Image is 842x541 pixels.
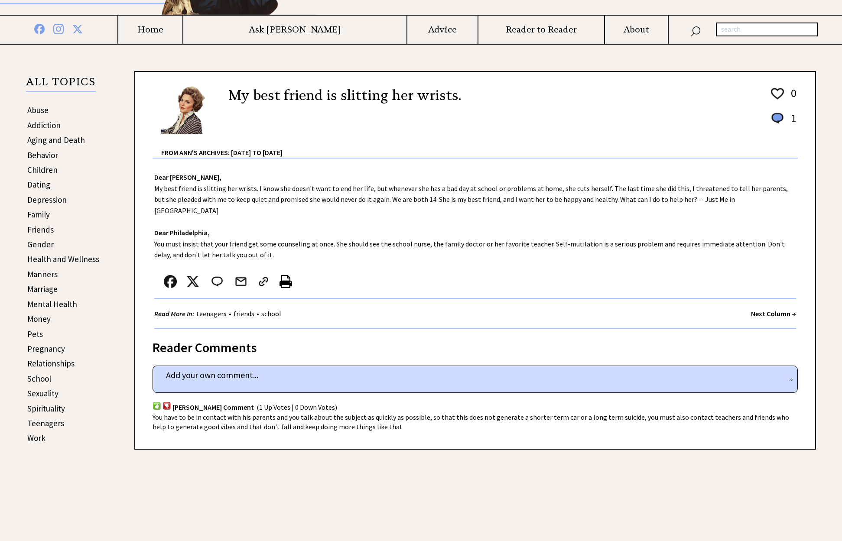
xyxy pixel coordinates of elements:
[27,209,50,220] a: Family
[234,275,247,288] img: mail.png
[27,358,75,369] a: Relationships
[605,24,668,35] a: About
[27,284,58,294] a: Marriage
[27,194,67,205] a: Depression
[407,24,478,35] a: Advice
[135,159,815,329] div: My best friend is slitting her wrists. I know she doesn't want to end her life, but whenever she ...
[280,275,292,288] img: printer%20icon.png
[27,433,46,443] a: Work
[27,254,99,264] a: Health and Wellness
[183,24,406,35] a: Ask [PERSON_NAME]
[27,179,50,190] a: Dating
[27,388,59,398] a: Sexuality
[164,275,177,288] img: facebook.png
[27,403,65,414] a: Spirituality
[27,373,51,384] a: School
[154,308,283,319] div: • •
[186,275,199,288] img: x_small.png
[770,86,785,101] img: heart_outline%201.png
[27,120,61,130] a: Addiction
[27,165,58,175] a: Children
[163,402,171,410] img: votdown.png
[34,22,45,34] img: facebook%20blue.png
[27,343,65,354] a: Pregnancy
[72,23,83,34] img: x%20blue.png
[154,228,210,237] strong: Dear Philadelphia,
[118,24,182,35] a: Home
[161,85,215,134] img: Ann6%20v2%20small.png
[27,299,77,309] a: Mental Health
[690,24,701,37] img: search_nav.png
[787,86,797,110] td: 0
[259,309,283,318] a: school
[210,275,224,288] img: message_round%202.png
[27,239,54,249] a: Gender
[27,329,43,339] a: Pets
[770,111,785,125] img: message_round%201.png
[172,403,254,412] span: [PERSON_NAME] Comment
[27,150,58,160] a: Behavior
[27,314,51,324] a: Money
[257,403,337,412] span: (1 Up Votes | 0 Down Votes)
[153,413,789,431] span: You have to be in contact with his parents and you talk about the subject as quickly as possible,...
[154,309,194,318] strong: Read More In:
[27,418,64,428] a: Teenagers
[161,135,798,158] div: From Ann's Archives: [DATE] to [DATE]
[153,402,161,410] img: votup.png
[478,24,604,35] a: Reader to Reader
[228,85,461,106] h2: My best friend is slitting her wrists.
[27,269,58,279] a: Manners
[154,173,221,181] strong: Dear [PERSON_NAME],
[194,309,229,318] a: teenagers
[27,135,85,145] a: Aging and Death
[153,338,798,352] div: Reader Comments
[27,224,54,235] a: Friends
[751,309,796,318] a: Next Column →
[257,275,270,288] img: link_02.png
[787,111,797,134] td: 1
[53,22,64,34] img: instagram%20blue.png
[716,23,818,36] input: search
[231,309,257,318] a: friends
